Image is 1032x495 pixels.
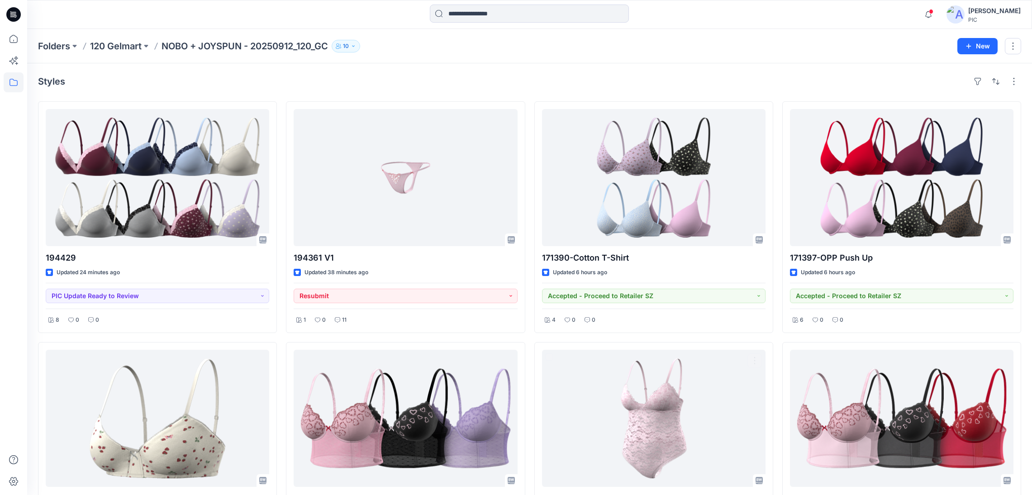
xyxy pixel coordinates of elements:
p: 0 [572,315,575,325]
p: NOBO + JOYSPUN - 20250912_120_GC [162,40,328,52]
p: Updated 24 minutes ago [57,268,120,277]
p: 10 [343,41,349,51]
div: PIC [968,16,1021,23]
a: 194357_V1 [294,350,517,487]
div: [PERSON_NAME] [968,5,1021,16]
p: 0 [820,315,823,325]
a: 194440_V2 [46,350,269,487]
p: Updated 6 hours ago [801,268,855,277]
a: 120 Gelmart [90,40,142,52]
a: 171397-OPP Push Up [790,109,1013,246]
img: avatar [946,5,965,24]
p: 6 [800,315,804,325]
a: 194429 [46,109,269,246]
a: 194444_V1 [790,350,1013,487]
a: 171390-Cotton T-Shirt [542,109,766,246]
p: Updated 38 minutes ago [304,268,368,277]
p: 11 [342,315,347,325]
p: 1 [304,315,306,325]
a: Folders [38,40,70,52]
a: 194361 V1 [294,109,517,246]
p: 0 [840,315,843,325]
a: 194427 [542,350,766,487]
h4: Styles [38,76,65,87]
p: 0 [592,315,595,325]
p: 194429 [46,252,269,264]
p: 4 [552,315,556,325]
p: 0 [95,315,99,325]
p: 194361 V1 [294,252,517,264]
p: 171397-OPP Push Up [790,252,1013,264]
p: 171390-Cotton T-Shirt [542,252,766,264]
button: 10 [332,40,360,52]
p: 0 [322,315,326,325]
p: 0 [76,315,79,325]
button: New [957,38,998,54]
p: Updated 6 hours ago [553,268,607,277]
p: 8 [56,315,59,325]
